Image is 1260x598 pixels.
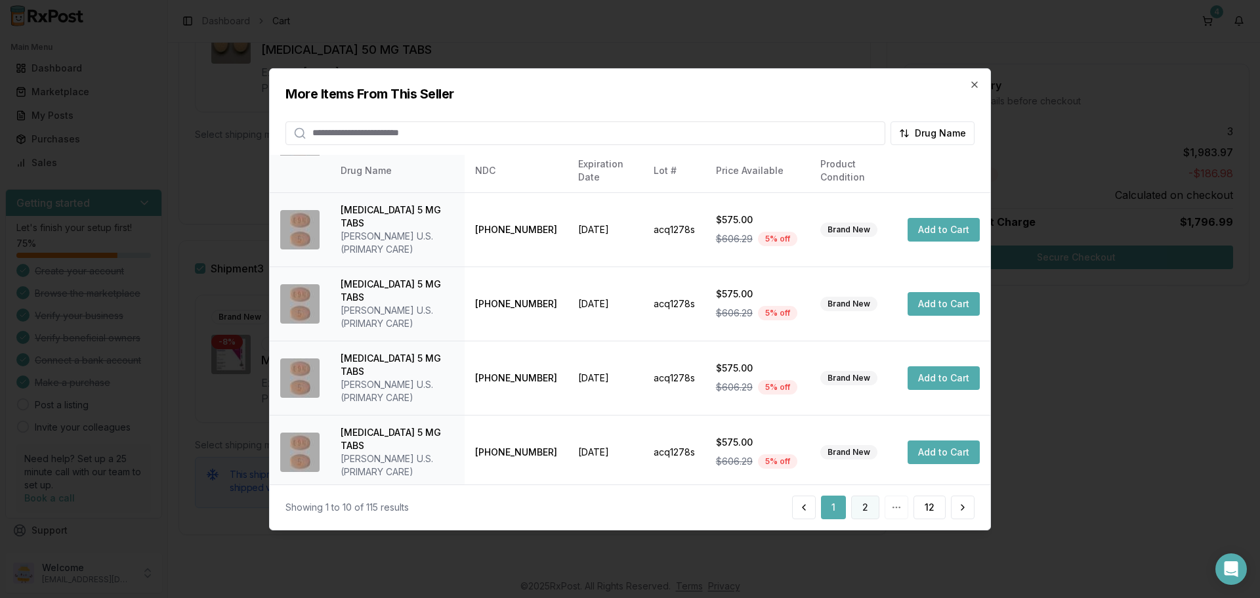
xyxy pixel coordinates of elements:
img: Eliquis 5 MG TABS [280,284,320,324]
span: $606.29 [716,232,753,246]
div: Brand New [820,223,877,237]
div: [MEDICAL_DATA] 5 MG TABS [341,352,454,378]
div: Brand New [820,445,877,459]
td: acq1278s [643,341,705,415]
td: [DATE] [568,341,643,415]
span: Drug Name [915,126,966,139]
button: 12 [913,496,946,519]
img: Eliquis 5 MG TABS [280,358,320,398]
span: $606.29 [716,307,753,320]
th: Product Condition [810,155,897,186]
div: [MEDICAL_DATA] 5 MG TABS [341,278,454,304]
div: [MEDICAL_DATA] 5 MG TABS [341,203,454,230]
button: 1 [821,496,846,519]
div: [PERSON_NAME] U.S. (PRIMARY CARE) [341,378,454,404]
div: $575.00 [716,213,799,226]
button: Drug Name [891,121,975,144]
div: Brand New [820,371,877,385]
td: [PHONE_NUMBER] [465,192,568,267]
th: Expiration Date [568,155,643,186]
th: Lot # [643,155,705,186]
div: 5 % off [758,306,797,320]
button: Add to Cart [908,440,980,464]
button: 2 [851,496,879,519]
div: 5 % off [758,454,797,469]
td: acq1278s [643,267,705,341]
td: acq1278s [643,192,705,267]
div: $575.00 [716,288,799,301]
button: Add to Cart [908,292,980,316]
img: Eliquis 5 MG TABS [280,433,320,472]
td: [PHONE_NUMBER] [465,415,568,489]
th: NDC [465,155,568,186]
h2: More Items From This Seller [285,84,975,102]
button: Add to Cart [908,218,980,242]
td: [PHONE_NUMBER] [465,341,568,415]
td: acq1278s [643,415,705,489]
div: [PERSON_NAME] U.S. (PRIMARY CARE) [341,452,454,479]
img: Eliquis 5 MG TABS [280,210,320,249]
div: $575.00 [716,436,799,449]
td: [DATE] [568,267,643,341]
div: [MEDICAL_DATA] 5 MG TABS [341,426,454,452]
th: Drug Name [330,155,465,186]
div: Brand New [820,297,877,311]
div: [PERSON_NAME] U.S. (PRIMARY CARE) [341,230,454,256]
td: [PHONE_NUMBER] [465,267,568,341]
td: [DATE] [568,415,643,489]
div: 5 % off [758,232,797,246]
td: [DATE] [568,192,643,267]
div: [PERSON_NAME] U.S. (PRIMARY CARE) [341,304,454,330]
span: $606.29 [716,455,753,468]
th: Price Available [705,155,810,186]
div: Showing 1 to 10 of 115 results [285,501,409,514]
button: Add to Cart [908,366,980,390]
div: $575.00 [716,362,799,375]
div: 5 % off [758,380,797,395]
span: $606.29 [716,381,753,394]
